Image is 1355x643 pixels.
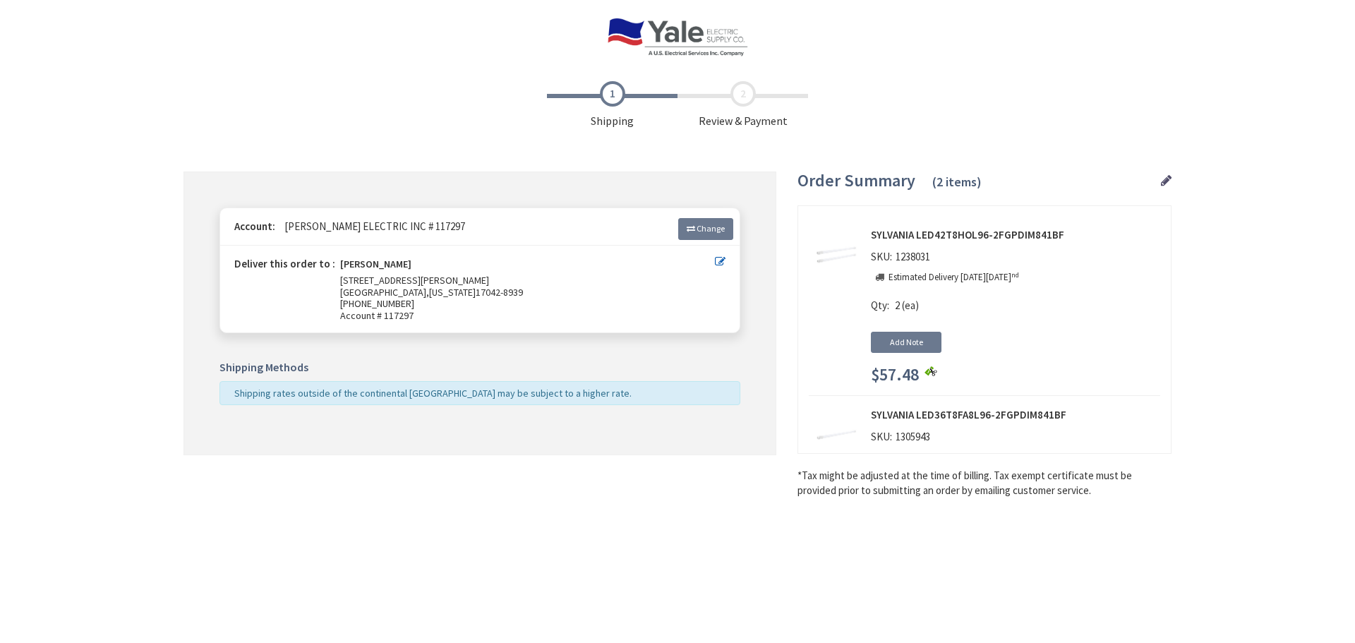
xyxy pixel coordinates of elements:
[340,258,411,275] strong: [PERSON_NAME]
[892,250,934,263] span: 1238031
[892,430,934,443] span: 1305943
[607,18,748,56] img: Yale Electric Supply Co.
[340,286,429,299] span: [GEOGRAPHIC_DATA],
[814,233,858,277] img: SYLVANIA LED42T8HOL96-2FGPDIM841BF
[277,220,465,233] span: [PERSON_NAME] ELECTRIC INC # 117297
[797,468,1172,498] : *Tax might be adjusted at the time of billing. Tax exempt certificate must be provided prior to s...
[340,297,414,310] span: [PHONE_NUMBER]
[234,220,275,233] strong: Account:
[697,223,725,234] span: Change
[340,274,489,287] span: [STREET_ADDRESS][PERSON_NAME]
[925,366,937,377] img: Rebated
[476,286,523,299] span: 17042-8939
[797,169,915,191] span: Order Summary
[219,361,740,374] h5: Shipping Methods
[340,310,715,322] span: Account # 117297
[902,299,919,312] span: (ea)
[871,407,1160,422] strong: SYLVANIA LED36T8FA8L96-2FGPDIM841BF
[429,286,476,299] span: [US_STATE]
[871,429,934,449] div: SKU:
[871,299,887,312] span: Qty
[871,227,1160,242] strong: SYLVANIA LED42T8HOL96-2FGPDIM841BF
[871,249,934,269] div: SKU:
[889,271,1019,284] p: Estimated Delivery [DATE][DATE]
[547,81,677,129] span: Shipping
[677,81,808,129] span: Review & Payment
[932,174,982,190] span: (2 items)
[678,218,733,239] a: Change
[1011,270,1019,280] sup: nd
[234,257,335,270] strong: Deliver this order to :
[814,413,858,457] img: SYLVANIA LED36T8FA8L96-2FGPDIM841BF
[895,299,900,312] span: 2
[234,387,632,399] span: Shipping rates outside of the continental [GEOGRAPHIC_DATA] may be subject to a higher rate.
[871,366,919,384] span: $57.48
